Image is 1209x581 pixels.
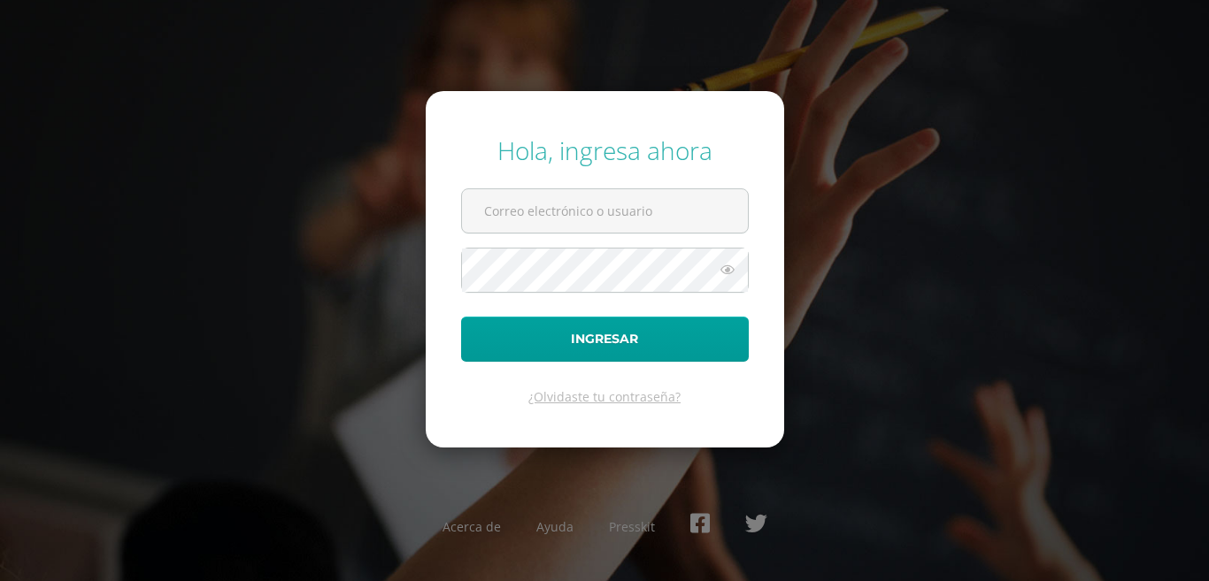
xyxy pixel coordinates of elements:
[528,388,681,405] a: ¿Olvidaste tu contraseña?
[609,518,655,535] a: Presskit
[536,518,574,535] a: Ayuda
[461,317,749,362] button: Ingresar
[461,134,749,167] div: Hola, ingresa ahora
[443,518,501,535] a: Acerca de
[462,189,748,233] input: Correo electrónico o usuario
